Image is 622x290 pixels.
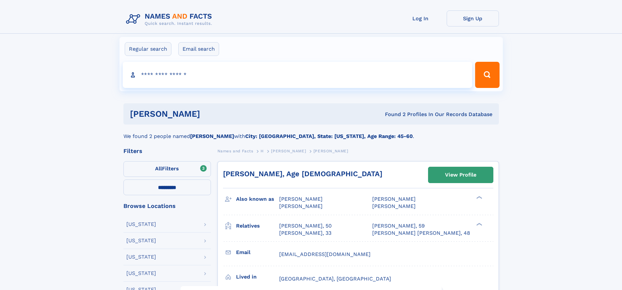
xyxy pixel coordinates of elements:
[372,203,416,209] span: [PERSON_NAME]
[293,111,492,118] div: Found 2 Profiles In Our Records Database
[372,196,416,202] span: [PERSON_NAME]
[223,170,382,178] a: [PERSON_NAME], Age [DEMOGRAPHIC_DATA]
[236,220,279,231] h3: Relatives
[279,251,371,257] span: [EMAIL_ADDRESS][DOMAIN_NAME]
[155,165,162,172] span: All
[394,10,447,26] a: Log In
[279,230,331,237] a: [PERSON_NAME], 33
[126,222,156,227] div: [US_STATE]
[123,161,211,177] label: Filters
[130,110,293,118] h1: [PERSON_NAME]
[245,133,413,139] b: City: [GEOGRAPHIC_DATA], State: [US_STATE], Age Range: 45-60
[428,167,493,183] a: View Profile
[123,148,211,154] div: Filters
[178,42,219,56] label: Email search
[445,167,476,182] div: View Profile
[279,203,323,209] span: [PERSON_NAME]
[126,238,156,243] div: [US_STATE]
[236,271,279,282] h3: Lived in
[190,133,234,139] b: [PERSON_NAME]
[279,196,323,202] span: [PERSON_NAME]
[313,149,348,153] span: [PERSON_NAME]
[123,10,217,28] img: Logo Names and Facts
[126,254,156,260] div: [US_STATE]
[236,194,279,205] h3: Also known as
[261,147,264,155] a: H
[125,42,171,56] label: Regular search
[123,125,499,140] div: We found 2 people named with .
[236,247,279,258] h3: Email
[475,196,483,200] div: ❯
[271,147,306,155] a: [PERSON_NAME]
[372,222,425,230] a: [PERSON_NAME], 59
[475,222,483,226] div: ❯
[123,203,211,209] div: Browse Locations
[271,149,306,153] span: [PERSON_NAME]
[123,62,472,88] input: search input
[447,10,499,26] a: Sign Up
[279,276,391,282] span: [GEOGRAPHIC_DATA], [GEOGRAPHIC_DATA]
[217,147,253,155] a: Names and Facts
[475,62,499,88] button: Search Button
[261,149,264,153] span: H
[279,222,332,230] a: [PERSON_NAME], 50
[372,230,470,237] a: [PERSON_NAME] [PERSON_NAME], 48
[126,271,156,276] div: [US_STATE]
